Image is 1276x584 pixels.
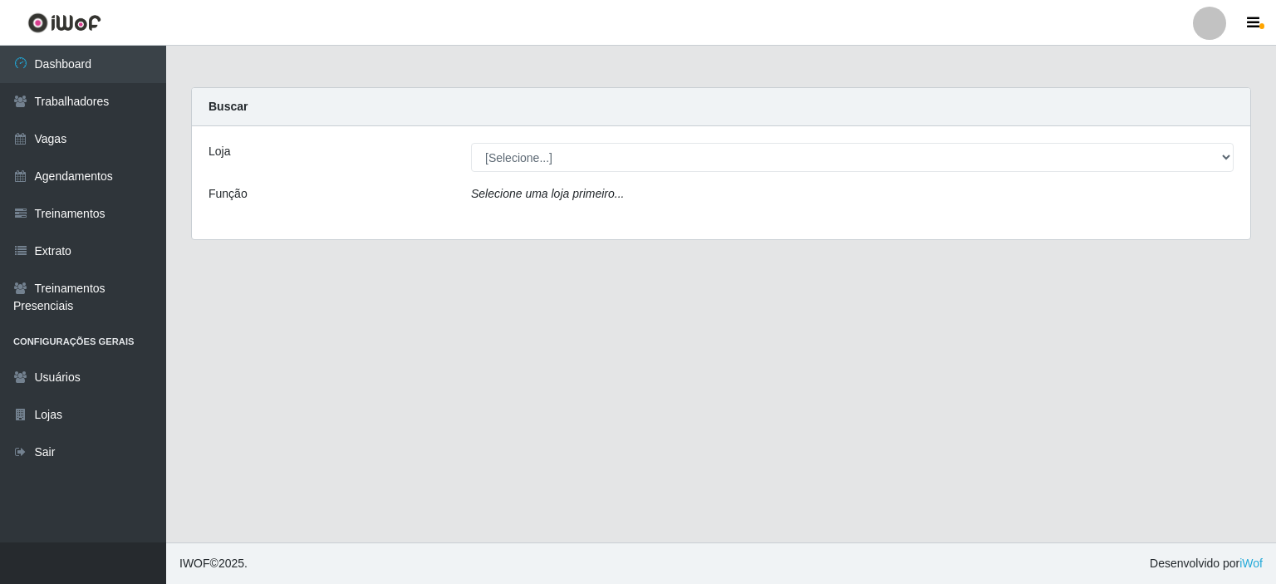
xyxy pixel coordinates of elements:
strong: Buscar [209,100,248,113]
i: Selecione uma loja primeiro... [471,187,624,200]
span: © 2025 . [179,555,248,572]
label: Loja [209,143,230,160]
span: Desenvolvido por [1150,555,1263,572]
img: CoreUI Logo [27,12,101,33]
span: IWOF [179,557,210,570]
label: Função [209,185,248,203]
a: iWof [1239,557,1263,570]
